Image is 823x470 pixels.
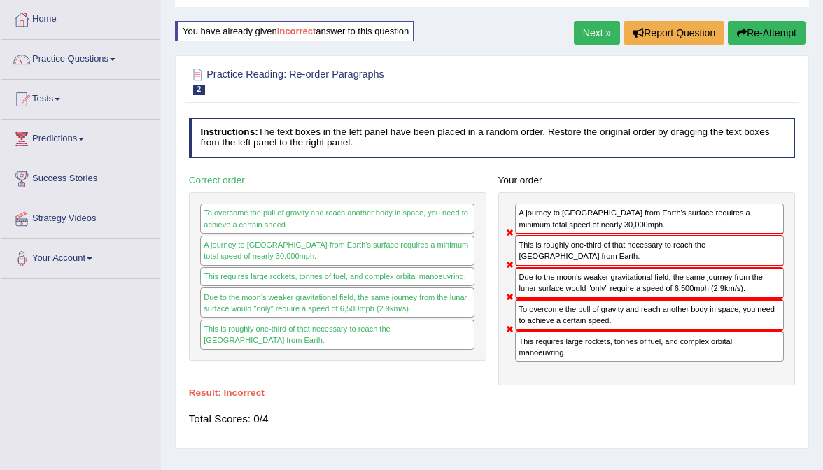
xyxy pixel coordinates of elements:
h4: Result: [189,388,796,399]
div: This is roughly one-third of that necessary to reach the [GEOGRAPHIC_DATA] from Earth. [200,320,474,350]
h2: Practice Reading: Re-order Paragraphs [189,66,565,95]
div: To overcome the pull of gravity and reach another body in space, you need to achieve a certain sp... [515,299,784,331]
b: incorrect [277,26,316,36]
a: Predictions [1,120,160,155]
div: Due to the moon's weaker gravitational field, the same journey from the lunar surface would "only... [200,287,474,318]
div: To overcome the pull of gravity and reach another body in space, you need to achieve a certain sp... [200,204,474,234]
div: You have already given answer to this question [175,21,414,41]
div: This requires large rockets, tonnes of fuel, and complex orbital manoeuvring. [200,267,474,286]
a: Practice Questions [1,40,160,75]
button: Report Question [624,21,724,45]
a: Success Stories [1,159,160,194]
div: A journey to [GEOGRAPHIC_DATA] from Earth's surface requires a minimum total speed of nearly 30,0... [200,236,474,266]
a: Strategy Videos [1,199,160,234]
div: A journey to [GEOGRAPHIC_DATA] from Earth's surface requires a minimum total speed of nearly 30,0... [515,204,784,234]
button: Re-Attempt [728,21,806,45]
div: This is roughly one-third of that necessary to reach the [GEOGRAPHIC_DATA] from Earth. [515,235,784,266]
a: Next » [574,21,620,45]
div: This requires large rockets, tonnes of fuel, and complex orbital manoeuvring. [515,331,784,362]
h4: The text boxes in the left panel have been placed in a random order. Restore the original order b... [189,118,796,158]
div: Due to the moon's weaker gravitational field, the same journey from the lunar surface would "only... [515,267,784,299]
h4: Your order [498,176,796,186]
div: Total Scores: 0/4 [189,404,796,433]
span: 2 [193,85,206,95]
b: Instructions: [200,127,258,137]
a: Tests [1,80,160,115]
a: Your Account [1,239,160,274]
h4: Correct order [189,176,486,186]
